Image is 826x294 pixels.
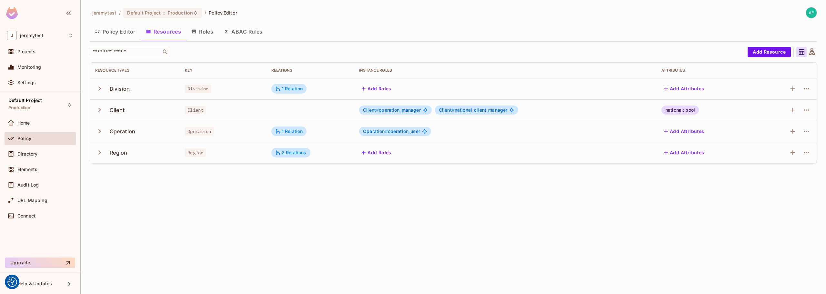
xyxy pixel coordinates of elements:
[6,7,18,19] img: SReyMgAAAABJRU5ErkJggg==
[119,10,121,16] li: /
[110,128,135,135] div: Operation
[185,148,206,157] span: Region
[90,24,141,40] button: Policy Editor
[661,68,750,73] div: Attributes
[385,128,388,134] span: #
[376,107,379,113] span: #
[8,105,31,110] span: Production
[141,24,186,40] button: Resources
[5,258,75,268] button: Upgrade
[20,33,44,38] span: Workspace: jeremytest
[17,120,30,126] span: Home
[17,281,52,286] span: Help & Updates
[209,10,237,16] span: Policy Editor
[661,106,699,115] div: national: bool
[185,127,214,136] span: Operation
[110,85,130,92] div: Division
[17,198,47,203] span: URL Mapping
[185,68,261,73] div: Key
[661,147,707,158] button: Add Attributes
[186,24,218,40] button: Roles
[95,68,175,73] div: Resource Types
[359,147,394,158] button: Add Roles
[17,65,41,70] span: Monitoring
[806,7,817,18] img: Aliaksei Fedaruk
[452,107,455,113] span: #
[17,213,35,218] span: Connect
[661,126,707,137] button: Add Attributes
[185,85,211,93] span: Division
[275,150,307,156] div: 2 Relations
[748,47,791,57] button: Add Resource
[17,167,37,172] span: Elements
[110,149,127,156] div: Region
[163,10,165,15] span: :
[7,31,17,40] span: J
[363,107,379,113] span: Client
[7,277,17,287] button: Consent Preferences
[185,106,206,114] span: Client
[439,107,508,113] span: national_client_manager
[7,277,17,287] img: Revisit consent button
[205,10,206,16] li: /
[271,68,349,73] div: Relations
[17,49,35,54] span: Projects
[359,68,651,73] div: Instance roles
[363,128,388,134] span: Operation
[661,84,707,94] button: Add Attributes
[8,98,42,103] span: Default Project
[110,106,125,114] div: Client
[17,80,36,85] span: Settings
[439,107,455,113] span: Client
[359,84,394,94] button: Add Roles
[363,107,421,113] span: operation_manager
[218,24,268,40] button: ABAC Rules
[17,151,37,157] span: Directory
[168,10,193,16] span: Production
[17,182,39,188] span: Audit Log
[275,86,303,92] div: 1 Relation
[127,10,161,16] span: Default Project
[275,128,303,134] div: 1 Relation
[17,136,31,141] span: Policy
[363,129,420,134] span: operation_user
[92,10,116,16] span: the active workspace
